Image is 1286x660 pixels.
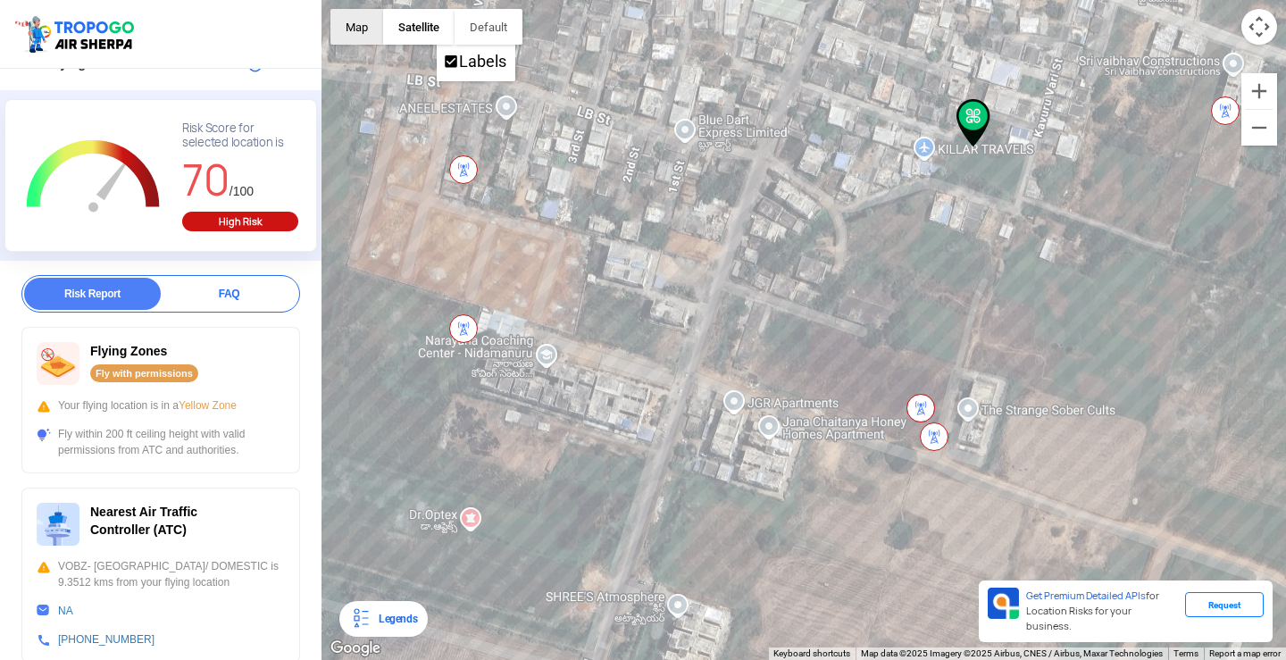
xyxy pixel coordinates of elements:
div: VOBZ- [GEOGRAPHIC_DATA]/ DOMESTIC is 9.3512 kms from your flying location [37,558,285,590]
button: Show satellite imagery [383,9,455,45]
span: Flying Zones [90,344,167,358]
button: Show street map [330,9,383,45]
button: Zoom in [1241,73,1277,109]
li: Labels [438,46,514,79]
span: Get Premium Detailed APIs [1026,589,1146,602]
g: Chart [19,121,168,233]
div: Fly with permissions [90,364,198,382]
div: Fly within 200 ft ceiling height with valid permissions from ATC and authorities. [37,426,285,458]
a: [PHONE_NUMBER] [58,633,154,646]
a: Open this area in Google Maps (opens a new window) [326,637,385,660]
span: 70 [182,152,230,208]
button: Keyboard shortcuts [773,647,850,660]
img: Google [326,637,385,660]
span: /100 [230,184,254,198]
span: Map data ©2025 Imagery ©2025 Airbus, CNES / Airbus, Maxar Technologies [861,648,1163,658]
label: Labels [459,52,506,71]
img: ic_tgdronemaps.svg [13,13,140,54]
div: FAQ [161,278,297,310]
div: Risk Report [24,278,161,310]
div: Your flying location is in a [37,397,285,414]
button: Zoom out [1241,110,1277,146]
button: Map camera controls [1241,9,1277,45]
a: Terms [1173,648,1198,658]
span: Yellow Zone [179,399,237,412]
img: Premium APIs [988,588,1019,619]
a: Report a map error [1209,648,1281,658]
img: ic_atc.svg [37,503,79,546]
a: NA [58,605,73,617]
span: Nearest Air Traffic Controller (ATC) [90,505,197,537]
div: for Location Risks for your business. [1019,588,1185,635]
ul: Show satellite imagery [437,45,515,81]
div: Risk Score for selected location is [182,121,298,150]
img: ic_nofly.svg [37,342,79,385]
div: Request [1185,592,1264,617]
div: Legends [372,608,417,630]
div: High Risk [182,212,298,231]
img: Legends [350,608,372,630]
